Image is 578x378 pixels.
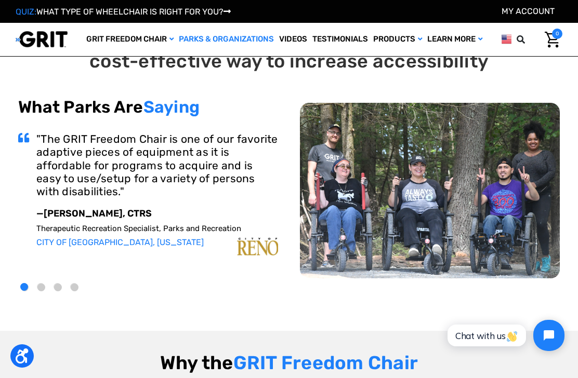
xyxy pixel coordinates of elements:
a: Videos [277,23,310,56]
button: 2 of 4 [37,283,45,291]
h2: Why the [21,352,557,374]
span: GRIT Freedom Chair [233,352,418,374]
a: Products [371,23,425,56]
a: Cart with 0 items [537,29,562,50]
a: QUIZ:WHAT TYPE OF WHEELCHAIR IS RIGHT FOR YOU? [16,7,231,17]
img: top-carousel.png [300,103,560,279]
button: 4 of 4 [71,283,78,291]
a: Testimonials [310,23,371,56]
p: Therapeutic Recreation Specialist, Parks and Recreation [36,224,279,233]
iframe: Tidio Chat [436,311,573,360]
h3: "The GRIT Freedom Chair is one of our favorite adaptive pieces of equipment as it is affordable f... [36,132,279,198]
img: carousel-img1.png [237,238,279,255]
p: —[PERSON_NAME], CTRS [36,208,279,220]
a: Account [502,6,555,16]
a: Learn More [425,23,485,56]
img: Cart [545,32,560,48]
img: us.png [502,33,511,46]
span: Saying [143,97,200,117]
span: QUIZ: [16,7,36,17]
img: GRIT All-Terrain Wheelchair and Mobility Equipment [16,31,68,48]
p: CITY OF [GEOGRAPHIC_DATA], [US_STATE] [36,237,279,247]
input: Search [532,29,537,50]
button: 1 of 4 [21,283,29,291]
a: GRIT Freedom Chair [84,23,176,56]
button: 3 of 4 [54,283,62,291]
span: 0 [552,29,562,39]
a: Parks & Organizations [176,23,277,56]
h2: What Parks Are [18,97,278,117]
